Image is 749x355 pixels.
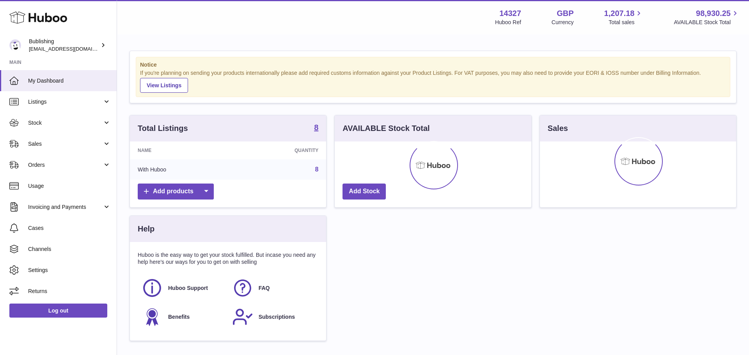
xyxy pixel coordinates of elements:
span: Settings [28,267,111,274]
span: Stock [28,119,103,127]
strong: GBP [557,8,573,19]
td: With Huboo [130,159,234,180]
div: Huboo Ref [495,19,521,26]
h3: AVAILABLE Stock Total [343,123,430,134]
strong: 14327 [499,8,521,19]
h3: Total Listings [138,123,188,134]
th: Quantity [234,141,327,159]
span: Subscriptions [259,313,295,321]
strong: 8 [314,124,318,131]
div: Bublishing [29,38,99,53]
span: Invoicing and Payments [28,203,103,211]
h3: Help [138,224,154,234]
a: Add Stock [343,184,386,200]
strong: Notice [140,61,726,69]
a: FAQ [232,277,315,298]
span: [EMAIL_ADDRESS][DOMAIN_NAME] [29,46,115,52]
span: FAQ [259,284,270,292]
a: 1,207.18 Total sales [604,8,644,26]
img: internalAdmin-14327@internal.huboo.com [9,39,21,51]
span: Huboo Support [168,284,208,292]
span: Total sales [609,19,643,26]
span: My Dashboard [28,77,111,85]
span: Sales [28,140,103,148]
a: Subscriptions [232,306,315,327]
th: Name [130,141,234,159]
span: AVAILABLE Stock Total [674,19,740,26]
span: Cases [28,224,111,232]
a: View Listings [140,78,188,93]
div: Currency [552,19,574,26]
span: 1,207.18 [604,8,635,19]
span: Channels [28,245,111,253]
a: 98,930.25 AVAILABLE Stock Total [674,8,740,26]
p: Huboo is the easy way to get your stock fulfilled. But incase you need any help here's our ways f... [138,251,318,266]
a: Add products [138,184,214,200]
h3: Sales [548,123,568,134]
a: Benefits [142,306,224,327]
span: Benefits [168,313,190,321]
a: 8 [314,124,318,133]
span: Orders [28,161,103,169]
span: Returns [28,288,111,295]
span: Usage [28,182,111,190]
a: 8 [315,166,318,173]
div: If you're planning on sending your products internationally please add required customs informati... [140,69,726,93]
span: 98,930.25 [696,8,731,19]
a: Huboo Support [142,277,224,298]
span: Listings [28,98,103,106]
a: Log out [9,304,107,318]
